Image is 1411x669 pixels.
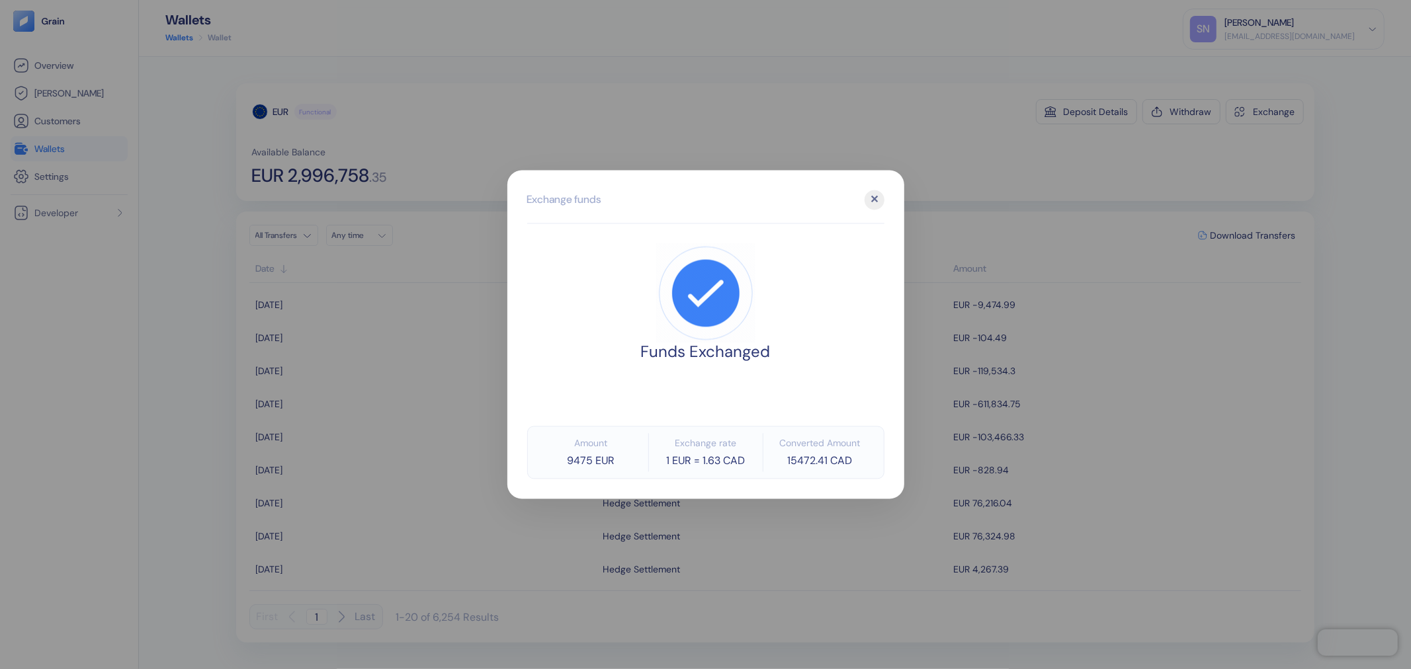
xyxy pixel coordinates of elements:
div: Funds Exchanged [641,343,771,362]
div: ✕ [865,190,884,210]
div: Exchange funds [527,192,601,208]
img: success [656,244,755,343]
div: Exchange rate [675,439,736,448]
iframe: Chatra live chat [1318,629,1398,656]
div: Amount [575,439,608,448]
div: Converted Amount [780,439,861,448]
div: 9475 EUR [568,456,615,467]
div: 1 EUR = 1.63 CAD [666,456,745,467]
div: 15472.41 CAD [788,456,853,467]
